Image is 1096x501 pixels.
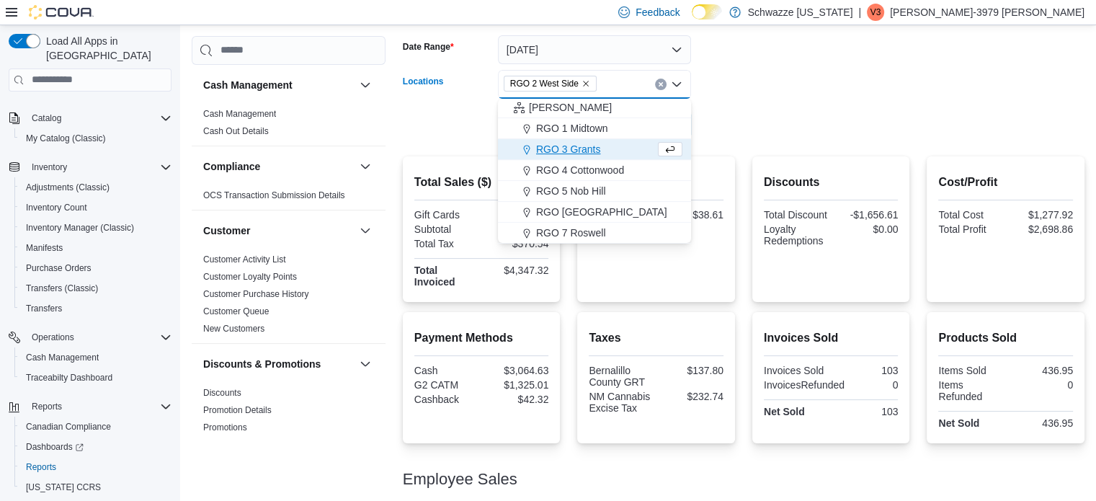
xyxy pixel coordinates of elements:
div: $3,976.78 [484,223,548,235]
div: 436.95 [1009,417,1073,429]
button: Inventory [3,157,177,177]
span: Reports [26,398,171,415]
button: Reports [26,398,68,415]
div: 103 [834,365,898,376]
span: Load All Apps in [GEOGRAPHIC_DATA] [40,34,171,63]
div: $232.74 [659,391,723,402]
span: RGO 4 Cottonwood [536,163,624,177]
span: RGO 2 West Side [504,76,597,92]
div: Cashback [414,394,478,405]
div: $2,698.86 [1009,223,1073,235]
p: | [858,4,861,21]
button: RGO 4 Cottonwood [498,160,691,181]
h2: Total Sales ($) [414,174,549,191]
strong: Net Sold [764,406,805,417]
h3: Employee Sales [403,471,517,488]
span: OCS Transaction Submission Details [203,190,345,201]
span: RGO 2 West Side [510,76,579,91]
span: Customer Queue [203,306,269,317]
button: [US_STATE] CCRS [14,477,177,497]
h3: Discounts & Promotions [203,357,321,371]
span: Dark Mode [692,19,692,20]
h2: Discounts [764,174,899,191]
button: Purchase Orders [14,258,177,278]
div: Total Cost [938,209,1002,221]
span: Purchase Orders [20,260,171,277]
div: $137.80 [659,365,723,376]
span: RGO 7 Roswell [536,226,605,240]
a: Discounts [203,388,241,398]
button: Inventory [26,159,73,176]
span: Manifests [20,239,171,257]
span: Traceabilty Dashboard [20,369,171,386]
button: Catalog [3,108,177,128]
button: Reports [14,457,177,477]
span: Inventory Count [20,199,171,216]
button: Customer [357,222,374,239]
h2: Payment Methods [414,329,549,347]
div: Loyalty Redemptions [764,223,828,247]
span: Inventory Manager (Classic) [20,219,171,236]
a: Cash Out Details [203,126,269,136]
p: [PERSON_NAME]-3979 [PERSON_NAME] [890,4,1084,21]
div: Gift Cards [414,209,478,221]
input: Dark Mode [692,4,722,19]
div: 0 [1009,379,1073,391]
a: Dashboards [20,438,89,456]
button: RGO 1 Midtown [498,118,691,139]
h3: Customer [203,223,250,238]
span: My Catalog (Classic) [26,133,106,144]
span: New Customers [203,323,264,334]
strong: Total Invoiced [414,265,455,288]
div: InvoicesRefunded [764,379,845,391]
button: Operations [3,327,177,347]
span: Cash Management [20,349,171,366]
button: RGO [GEOGRAPHIC_DATA] [498,202,691,223]
button: Compliance [357,158,374,175]
button: Compliance [203,159,354,174]
div: Items Sold [938,365,1002,376]
div: Cash [414,365,478,376]
span: Customer Activity List [203,254,286,265]
h2: Taxes [589,329,723,347]
a: Customer Loyalty Points [203,272,297,282]
a: Manifests [20,239,68,257]
label: Locations [403,76,444,87]
button: Catalog [26,110,67,127]
span: Cash Management [26,352,99,363]
a: OCS Transaction Submission Details [203,190,345,200]
div: 436.95 [1009,365,1073,376]
span: Inventory Manager (Classic) [26,222,134,234]
span: Inventory [32,161,67,173]
img: Cova [29,5,94,19]
span: Adjustments (Classic) [26,182,110,193]
a: Traceabilty Dashboard [20,369,118,386]
div: NM Cannabis Excise Tax [589,391,653,414]
span: V3 [870,4,881,21]
a: Customer Queue [203,306,269,316]
button: Customer [203,223,354,238]
a: [US_STATE] CCRS [20,479,107,496]
span: Feedback [636,5,680,19]
span: Transfers (Classic) [26,283,98,294]
span: Transfers [26,303,62,314]
span: RGO 3 Grants [536,142,600,156]
a: Customer Activity List [203,254,286,265]
div: $4,347.32 [484,265,548,276]
button: Traceabilty Dashboard [14,368,177,388]
button: Adjustments (Classic) [14,177,177,198]
div: Subtotal [414,223,478,235]
a: My Catalog (Classic) [20,130,112,147]
a: New Customers [203,324,264,334]
button: [DATE] [498,35,691,64]
span: Reports [32,401,62,412]
p: Schwazze [US_STATE] [748,4,853,21]
div: $1,277.92 [1009,209,1073,221]
span: Reports [20,458,171,476]
span: Dashboards [20,438,171,456]
button: Transfers [14,298,177,319]
span: [PERSON_NAME] [529,100,612,115]
button: Close list of options [671,79,682,90]
div: $1,325.01 [484,379,548,391]
div: Invoices Sold [764,365,828,376]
